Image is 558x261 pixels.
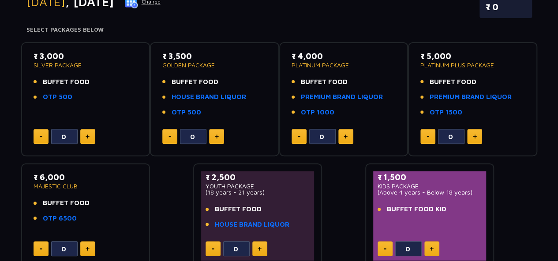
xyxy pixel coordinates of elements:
[292,50,396,62] p: ₹ 4,000
[34,171,138,183] p: ₹ 6,000
[430,92,512,102] a: PREMIUM BRAND LIQUOR
[206,189,310,195] p: (18 years - 21 years)
[206,171,310,183] p: ₹ 2,500
[430,107,462,118] a: OTP 1500
[292,62,396,68] p: PLATINUM PACKAGE
[387,204,446,214] span: BUFFET FOOD KID
[43,77,90,87] span: BUFFET FOOD
[169,136,171,137] img: minus
[40,136,42,137] img: minus
[215,134,219,139] img: plus
[430,246,434,251] img: plus
[43,198,90,208] span: BUFFET FOOD
[301,107,334,118] a: OTP 1000
[473,134,477,139] img: plus
[43,213,77,224] a: OTP 6500
[86,134,90,139] img: plus
[486,0,526,14] p: ₹ 0
[301,77,348,87] span: BUFFET FOOD
[420,50,525,62] p: ₹ 5,000
[215,220,289,230] a: HOUSE BRAND LIQUOR
[172,107,201,118] a: OTP 500
[430,77,476,87] span: BUFFET FOOD
[162,50,267,62] p: ₹ 3,500
[34,62,138,68] p: SILVER PACKAGE
[384,248,386,250] img: minus
[34,50,138,62] p: ₹ 3,000
[298,136,300,137] img: minus
[206,183,310,189] p: YOUTH PACKAGE
[378,171,482,183] p: ₹ 1,500
[172,92,246,102] a: HOUSE BRAND LIQUOR
[34,183,138,189] p: MAJESTIC CLUB
[162,62,267,68] p: GOLDEN PACKAGE
[215,204,262,214] span: BUFFET FOOD
[258,246,262,251] img: plus
[43,92,72,102] a: OTP 500
[212,248,214,250] img: minus
[40,248,42,250] img: minus
[420,62,525,68] p: PLATINUM PLUS PACKAGE
[427,136,429,137] img: minus
[378,183,482,189] p: KIDS PACKAGE
[301,92,383,102] a: PREMIUM BRAND LIQUOR
[378,189,482,195] p: (Above 4 years - Below 18 years)
[86,246,90,251] img: plus
[26,26,532,33] h4: Select Packages Below
[172,77,218,87] span: BUFFET FOOD
[344,134,348,139] img: plus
